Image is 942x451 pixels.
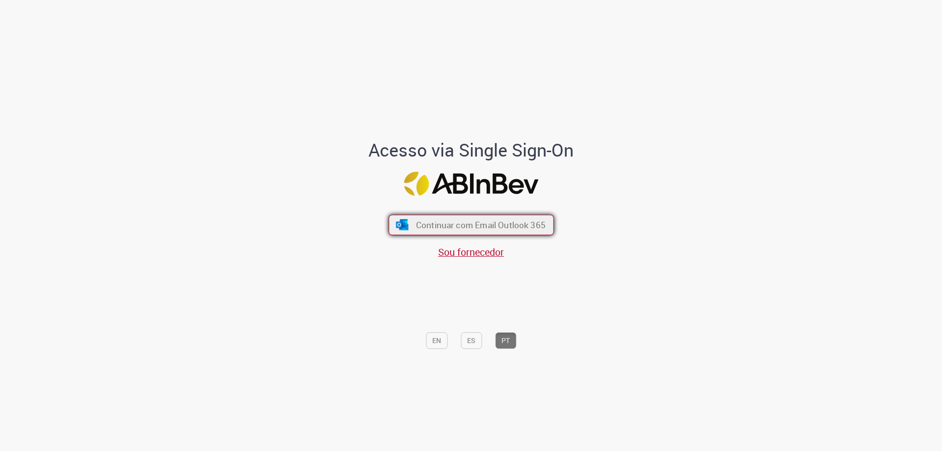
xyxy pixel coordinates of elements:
a: Sou fornecedor [438,245,504,259]
button: ícone Azure/Microsoft 360 Continuar com Email Outlook 365 [389,215,554,236]
img: ícone Azure/Microsoft 360 [395,219,409,230]
button: ES [461,332,482,349]
button: PT [495,332,516,349]
button: EN [426,332,447,349]
img: Logo ABInBev [404,172,538,196]
span: Continuar com Email Outlook 365 [416,219,545,231]
h1: Acesso via Single Sign-On [335,140,607,160]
